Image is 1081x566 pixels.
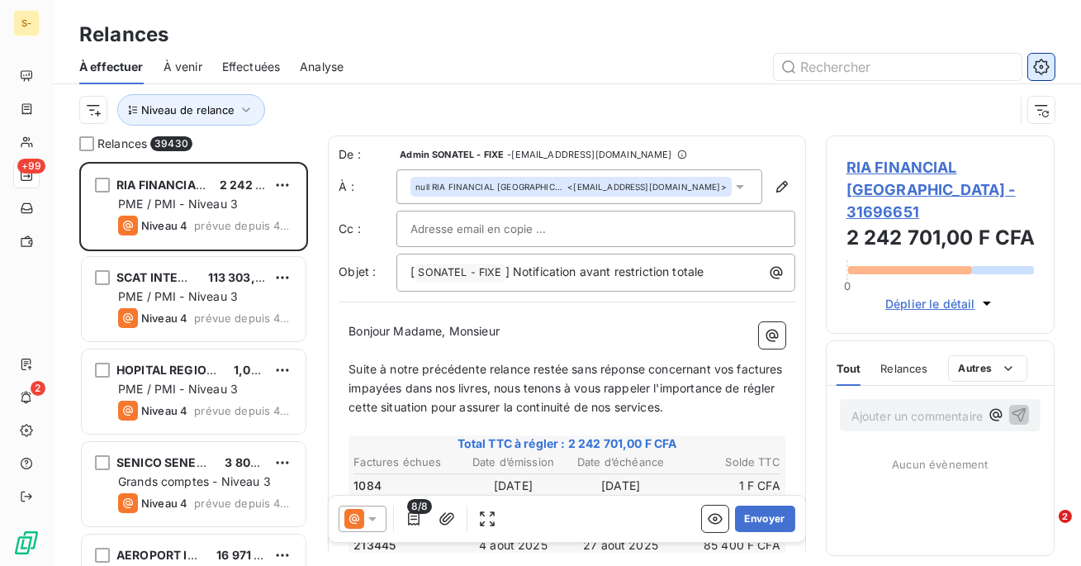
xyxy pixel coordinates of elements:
span: PME / PMI - Niveau 3 [118,382,238,396]
td: [DATE] [568,477,674,495]
span: 0 [844,279,851,293]
span: Relances [880,362,927,375]
span: Aucun évènement [892,458,988,471]
span: 8/8 [407,499,432,514]
span: Objet : [339,264,376,278]
label: À : [339,178,396,195]
span: Suite à notre précédente relance restée sans réponse concernant vos factures impayées dans nos li... [348,362,786,414]
span: null RIA FINANCIAL [GEOGRAPHIC_DATA] [415,181,564,193]
div: grid [79,162,308,566]
span: Analyse [300,59,344,75]
span: Niveau 4 [141,497,187,510]
button: Déplier le détail [880,294,1000,313]
th: Date d’émission [460,454,566,471]
span: - [EMAIL_ADDRESS][DOMAIN_NAME] [507,150,671,159]
span: prévue depuis 4230 jours [194,404,292,417]
span: Niveau de relance [141,103,235,117]
span: Niveau 4 [141,219,187,232]
span: prévue depuis 4230 jours [194,312,292,325]
span: 213445 [353,537,396,554]
span: prévue depuis 4230 jours [194,219,292,232]
span: PME / PMI - Niveau 3 [118,197,238,211]
span: SENICO SENEGALAISE INDUSTRIE CCOMME [116,455,371,469]
span: À venir [164,59,202,75]
span: 3 808 901,00 F CFA [225,455,334,469]
span: 2 [1059,510,1072,523]
td: [DATE] [460,477,566,495]
span: 2 [31,381,45,396]
span: Total TTC à régler : 2 242 701,00 F CFA [351,435,783,452]
span: RIA FINANCIAL [GEOGRAPHIC_DATA] [116,178,328,192]
span: SONATEL - FIXE [415,264,504,283]
span: HOPITAL REGIONAL DE KAOLACK [116,363,308,377]
span: ] Notification avant restriction totale [505,264,704,278]
span: Niveau 4 [141,312,187,325]
span: +99 [17,159,45,174]
img: Logo LeanPay [13,530,40,556]
h3: Relances [79,20,168,50]
span: Grands comptes - Niveau 3 [118,474,271,488]
td: 27 août 2025 [568,536,674,554]
span: 113 303,00 F CFA [208,270,305,284]
label: Cc : [339,221,396,237]
span: Relances [97,136,147,152]
button: Autres [948,355,1028,382]
td: 1 F CFA [676,477,781,495]
span: 1,00 F CFA [234,363,293,377]
span: [ [410,264,415,278]
span: PME / PMI - Niveau 3 [118,289,238,303]
span: Tout [837,362,861,375]
th: Solde TTC [676,454,781,471]
span: Bonjour Madame, Monsieur [348,324,500,338]
span: Niveau 4 [141,404,187,417]
span: 39430 [150,136,192,151]
th: Date d’échéance [568,454,674,471]
iframe: Intercom live chat [1025,510,1064,549]
span: RIA FINANCIAL [GEOGRAPHIC_DATA] - 31696651 [846,156,1034,223]
span: 16 971 369,00 F CFA [216,548,330,562]
span: prévue depuis 4198 jours [194,497,292,510]
span: Admin SONATEL - FIXE [400,150,504,159]
span: Déplier le détail [885,295,975,312]
input: Adresse email en copie ... [410,216,588,241]
h3: 2 242 701,00 F CFA [846,223,1034,256]
span: SCAT INTERNATIONAL [116,270,247,284]
input: Rechercher [774,54,1022,80]
span: De : [339,146,396,163]
td: 4 août 2025 [460,536,566,554]
div: <[EMAIL_ADDRESS][DOMAIN_NAME]> [415,181,727,193]
th: Factures échues [353,454,458,471]
span: 2 242 701,00 F CFA [220,178,329,192]
td: 85 400 F CFA [676,536,781,554]
span: À effectuer [79,59,144,75]
button: Envoyer [735,506,795,532]
button: Niveau de relance [117,94,265,126]
div: S- [13,10,40,36]
span: Effectuées [222,59,281,75]
span: AEROPORT INTERNATIONAL BLAIS [116,548,316,562]
span: 1084 [353,478,382,494]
